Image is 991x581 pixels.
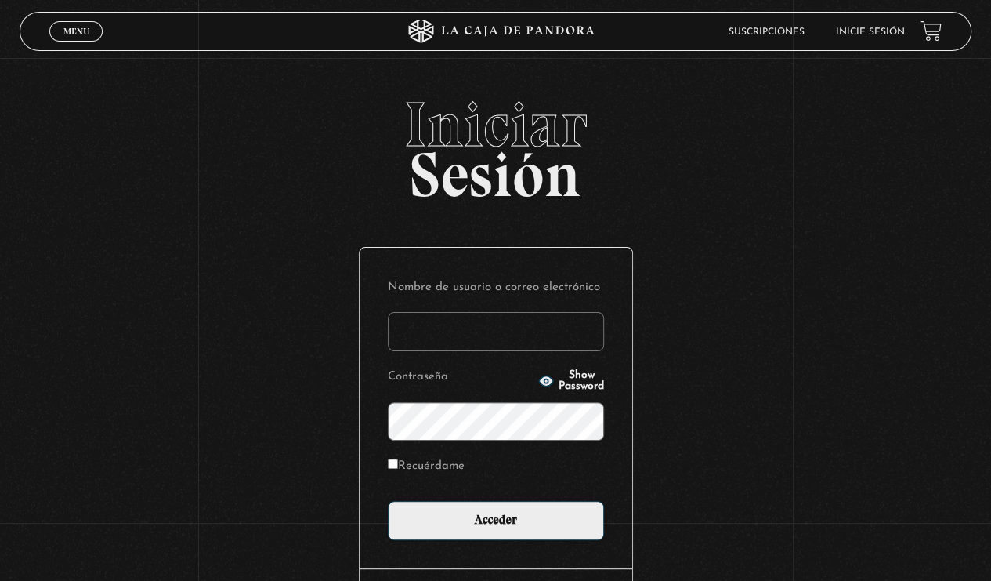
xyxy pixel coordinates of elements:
label: Recuérdame [388,455,465,479]
h2: Sesión [20,93,971,194]
span: Show Password [559,370,604,392]
label: Contraseña [388,365,534,390]
label: Nombre de usuario o correo electrónico [388,276,604,300]
span: Iniciar [20,93,971,156]
a: View your shopping cart [920,20,942,42]
a: Suscripciones [729,27,805,37]
span: Menu [63,27,89,36]
input: Acceder [388,501,604,540]
input: Recuérdame [388,459,398,469]
button: Show Password [538,370,604,392]
span: Cerrar [58,40,95,51]
a: Inicie sesión [836,27,905,37]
